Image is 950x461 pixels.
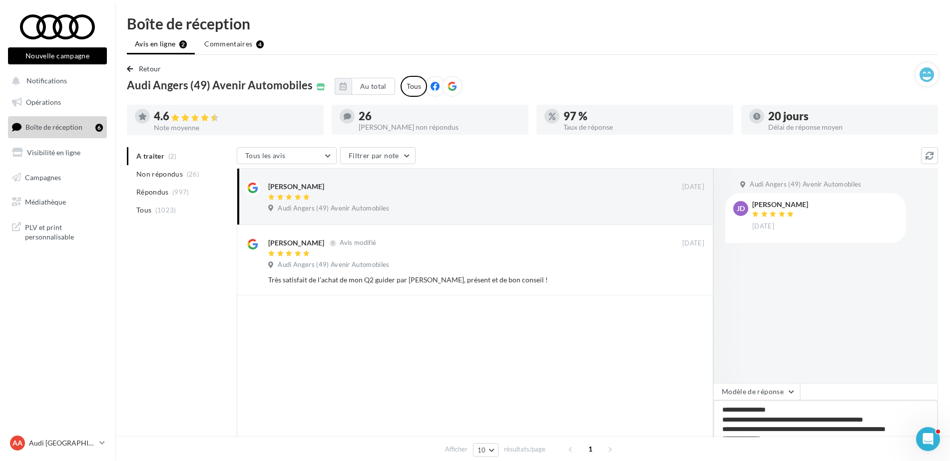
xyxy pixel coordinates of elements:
[268,275,639,285] div: Très satisfait de l’achat de mon Q2 guider par [PERSON_NAME], présent et de bon conseil !
[682,239,704,248] span: [DATE]
[477,446,486,454] span: 10
[139,64,161,73] span: Retour
[25,221,103,242] span: PLV et print personnalisable
[268,182,324,192] div: [PERSON_NAME]
[750,180,861,189] span: Audi Angers (49) Avenir Automobiles
[278,204,389,213] span: Audi Angers (49) Avenir Automobiles
[12,438,22,448] span: AA
[916,427,940,451] iframe: Intercom live chat
[25,123,82,131] span: Boîte de réception
[187,170,199,178] span: (26)
[154,111,316,122] div: 4.6
[136,187,169,197] span: Répondus
[8,47,107,64] button: Nouvelle campagne
[29,438,95,448] p: Audi [GEOGRAPHIC_DATA]
[359,111,520,122] div: 26
[768,124,930,131] div: Délai de réponse moyen
[563,124,725,131] div: Taux de réponse
[155,206,176,214] span: (1023)
[6,116,109,138] a: Boîte de réception6
[154,124,316,131] div: Note moyenne
[737,204,745,214] span: JD
[6,167,109,188] a: Campagnes
[713,383,800,400] button: Modèle de réponse
[445,445,468,454] span: Afficher
[752,222,774,231] span: [DATE]
[245,151,286,160] span: Tous les avis
[504,445,545,454] span: résultats/page
[6,142,109,163] a: Visibilité en ligne
[127,63,165,75] button: Retour
[127,16,938,31] div: Boîte de réception
[582,441,598,457] span: 1
[352,78,395,95] button: Au total
[752,201,808,208] div: [PERSON_NAME]
[563,111,725,122] div: 97 %
[335,78,395,95] button: Au total
[768,111,930,122] div: 20 jours
[26,77,67,85] span: Notifications
[401,76,427,97] div: Tous
[6,217,109,246] a: PLV et print personnalisable
[256,40,264,48] div: 4
[8,434,107,453] a: AA Audi [GEOGRAPHIC_DATA]
[473,443,498,457] button: 10
[6,92,109,113] a: Opérations
[359,124,520,131] div: [PERSON_NAME] non répondus
[95,124,103,132] div: 6
[172,188,189,196] span: (997)
[268,238,324,248] div: [PERSON_NAME]
[278,260,389,269] span: Audi Angers (49) Avenir Automobiles
[27,148,80,157] span: Visibilité en ligne
[26,98,61,106] span: Opérations
[340,147,416,164] button: Filtrer par note
[25,198,66,206] span: Médiathèque
[136,205,151,215] span: Tous
[340,239,376,247] span: Avis modifié
[204,39,252,49] span: Commentaires
[237,147,337,164] button: Tous les avis
[682,183,704,192] span: [DATE]
[136,169,183,179] span: Non répondus
[25,173,61,181] span: Campagnes
[127,80,313,91] span: Audi Angers (49) Avenir Automobiles
[6,192,109,213] a: Médiathèque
